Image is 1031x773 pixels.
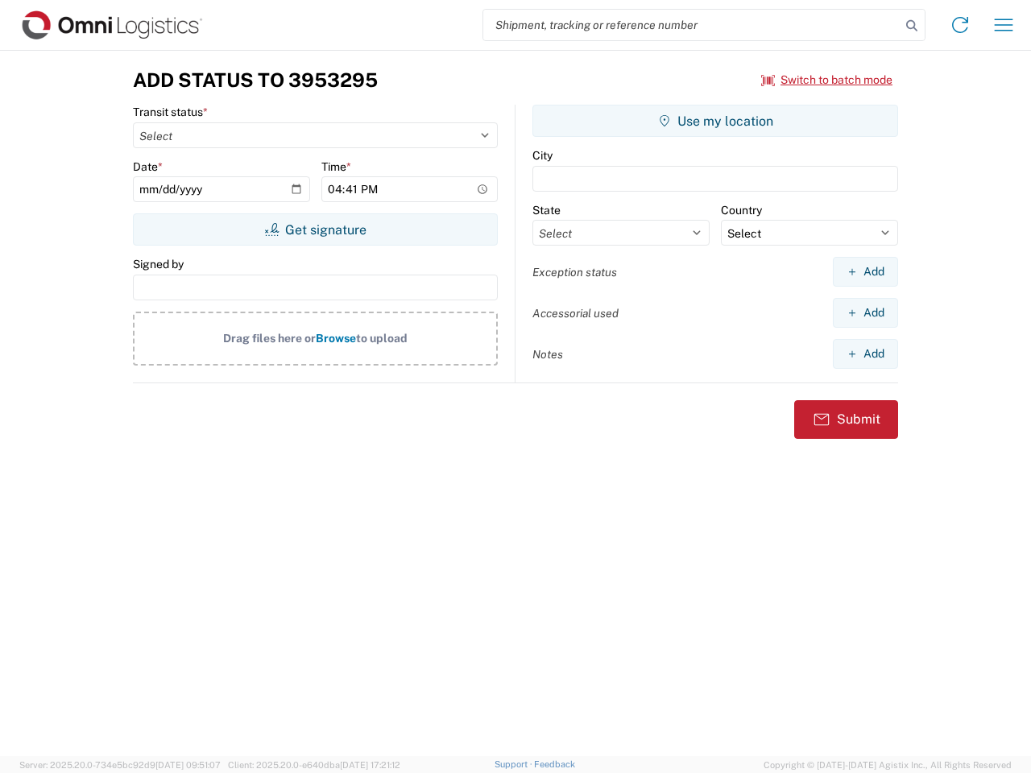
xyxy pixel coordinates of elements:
[833,257,898,287] button: Add
[532,347,563,362] label: Notes
[532,148,553,163] label: City
[532,105,898,137] button: Use my location
[532,265,617,279] label: Exception status
[356,332,408,345] span: to upload
[321,159,351,174] label: Time
[532,203,561,217] label: State
[133,159,163,174] label: Date
[133,213,498,246] button: Get signature
[833,298,898,328] button: Add
[794,400,898,439] button: Submit
[155,760,221,770] span: [DATE] 09:51:07
[133,105,208,119] label: Transit status
[534,759,575,769] a: Feedback
[316,332,356,345] span: Browse
[761,67,892,93] button: Switch to batch mode
[19,760,221,770] span: Server: 2025.20.0-734e5bc92d9
[228,760,400,770] span: Client: 2025.20.0-e640dba
[764,758,1012,772] span: Copyright © [DATE]-[DATE] Agistix Inc., All Rights Reserved
[532,306,619,320] label: Accessorial used
[833,339,898,369] button: Add
[495,759,535,769] a: Support
[133,68,378,92] h3: Add Status to 3953295
[133,257,184,271] label: Signed by
[223,332,316,345] span: Drag files here or
[340,760,400,770] span: [DATE] 17:21:12
[721,203,762,217] label: Country
[483,10,901,40] input: Shipment, tracking or reference number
